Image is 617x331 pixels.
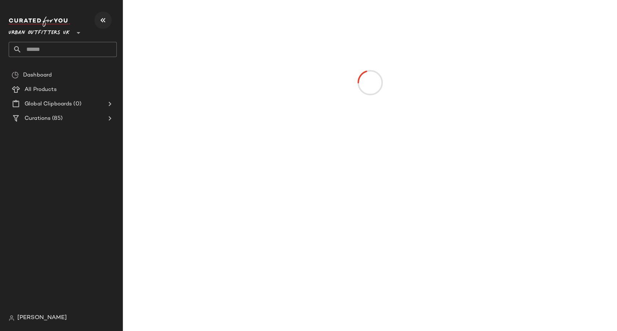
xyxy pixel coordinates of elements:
[12,71,19,79] img: svg%3e
[25,86,57,94] span: All Products
[25,114,51,123] span: Curations
[17,314,67,322] span: [PERSON_NAME]
[9,25,70,38] span: Urban Outfitters UK
[51,114,63,123] span: (85)
[9,17,70,27] img: cfy_white_logo.C9jOOHJF.svg
[72,100,81,108] span: (0)
[23,71,52,79] span: Dashboard
[25,100,72,108] span: Global Clipboards
[9,315,14,321] img: svg%3e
